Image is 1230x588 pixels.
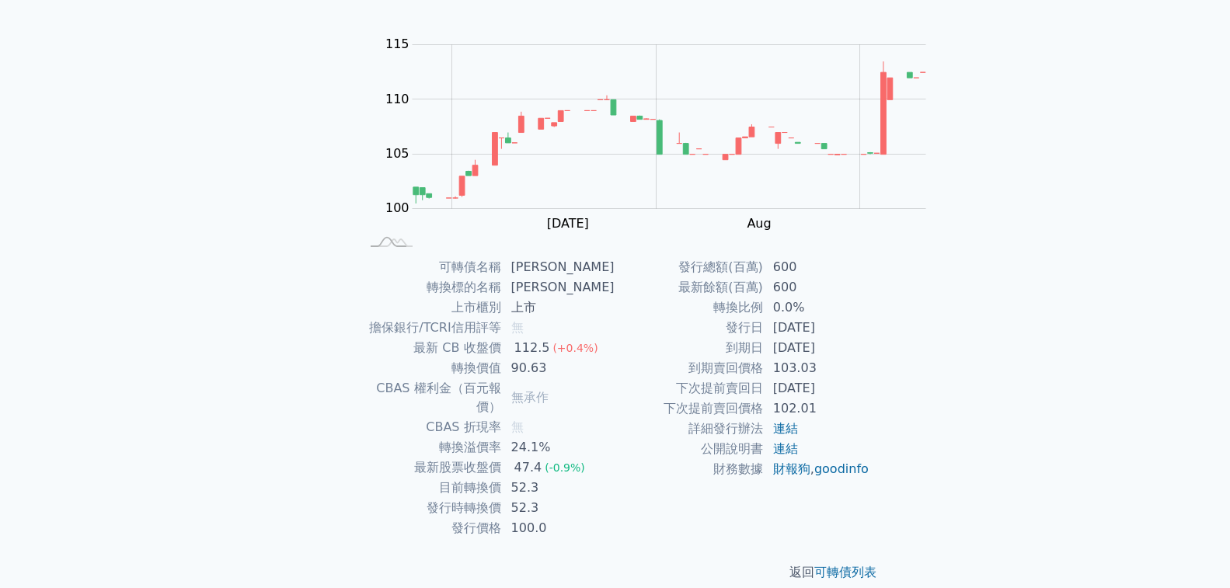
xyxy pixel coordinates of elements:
[361,257,502,277] td: 可轉債名稱
[385,146,409,161] tspan: 105
[511,339,553,357] div: 112.5
[378,37,950,231] g: Chart
[502,257,615,277] td: [PERSON_NAME]
[385,200,409,215] tspan: 100
[764,318,870,338] td: [DATE]
[764,297,870,318] td: 0.0%
[385,92,409,106] tspan: 110
[764,378,870,398] td: [DATE]
[814,565,876,579] a: 可轉債列表
[511,419,524,434] span: 無
[615,318,764,338] td: 發行日
[502,498,615,518] td: 52.3
[545,461,585,474] span: (-0.9%)
[615,338,764,358] td: 到期日
[502,478,615,498] td: 52.3
[361,318,502,338] td: 擔保銀行/TCRI信用評等
[361,437,502,458] td: 轉換溢價率
[615,398,764,419] td: 下次提前賣回價格
[361,417,502,437] td: CBAS 折現率
[361,518,502,538] td: 發行價格
[511,390,549,405] span: 無承作
[361,478,502,498] td: 目前轉換價
[773,461,810,476] a: 財報狗
[552,342,598,354] span: (+0.4%)
[502,358,615,378] td: 90.63
[615,439,764,459] td: 公開說明書
[361,297,502,318] td: 上市櫃別
[361,378,502,417] td: CBAS 權利金（百元報價）
[361,498,502,518] td: 發行時轉換價
[361,338,502,358] td: 最新 CB 收盤價
[615,459,764,479] td: 財務數據
[502,297,615,318] td: 上市
[615,257,764,277] td: 發行總額(百萬)
[1152,513,1230,588] iframe: Chat Widget
[361,358,502,378] td: 轉換價值
[747,216,771,231] tspan: Aug
[342,563,889,582] p: 返回
[547,216,589,231] tspan: [DATE]
[502,437,615,458] td: 24.1%
[615,297,764,318] td: 轉換比例
[764,277,870,297] td: 600
[502,518,615,538] td: 100.0
[764,398,870,419] td: 102.01
[511,458,545,477] div: 47.4
[814,461,869,476] a: goodinfo
[773,441,798,456] a: 連結
[615,378,764,398] td: 下次提前賣回日
[502,277,615,297] td: [PERSON_NAME]
[764,338,870,358] td: [DATE]
[773,421,798,436] a: 連結
[615,358,764,378] td: 到期賣回價格
[764,257,870,277] td: 600
[615,277,764,297] td: 最新餘額(百萬)
[764,358,870,378] td: 103.03
[615,419,764,439] td: 詳細發行辦法
[361,458,502,478] td: 最新股票收盤價
[764,459,870,479] td: ,
[1152,513,1230,588] div: 聊天小工具
[511,320,524,335] span: 無
[361,277,502,297] td: 轉換標的名稱
[385,37,409,51] tspan: 115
